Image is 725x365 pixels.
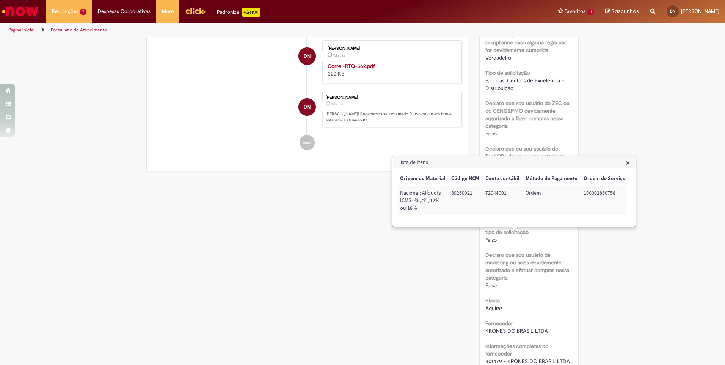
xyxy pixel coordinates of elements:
img: ServiceNow [1,4,40,19]
td: Método de Pagamento: Ordem [523,186,581,215]
time: 23/09/2025 15:41:48 [331,102,343,107]
a: Formulário de Atendimento [51,27,107,33]
button: Close [626,159,630,167]
span: Falso [485,130,497,137]
img: click_logo_yellow_360x200.png [185,5,206,17]
div: 320 KB [328,62,454,77]
span: Requisições [52,8,78,15]
span: Rascunhos [612,8,639,15]
span: 7d atrás [331,102,343,107]
span: KRONES DO BRASIL LTDA [485,327,548,334]
th: Código NCM [448,172,482,186]
span: 7 [80,9,86,15]
h3: Lista de Itens [393,156,635,168]
th: Origem do Material [397,172,448,186]
td: Ordem de Serviço: 100002850758 [581,186,629,215]
b: Tipo de solicitação [485,69,530,76]
span: 11 [587,9,594,15]
div: Lista de Itens [392,156,636,227]
span: DN [670,9,675,14]
td: Código NCM: 39269021 [448,186,482,215]
div: [PERSON_NAME] [328,46,454,51]
b: Fornecedor [485,320,513,327]
span: Aquiraz [485,305,502,312]
b: Declaro que sou usuário de marketing ou sales devidamente autorizado a efetuar compras nessa cate... [485,252,569,281]
th: Método de Pagamento [523,172,581,186]
b: Declaro que sou usuário de Jurídico/Legal devidamente autorizado para efeturar compras relecianas... [485,198,563,236]
b: Declaro que eu sou usuário de TechOPs devidamente autorizado para efetuar compras de equipamentos... [485,145,565,182]
b: Declaro que li e aceito as regras listadas na descrição da oferta e que poderei responder a audit... [485,16,572,53]
span: × [626,157,630,168]
p: +GenAi [242,8,260,17]
a: Página inicial [8,27,35,33]
span: DN [304,47,311,65]
div: [PERSON_NAME] [326,95,458,100]
span: Fábricas, Centros de Excelência e Distribuição [485,77,566,91]
td: Conta contábil: 72044001 [482,186,523,215]
span: Falso [485,236,497,243]
span: Favoritos [565,8,585,15]
span: 7d atrás [333,53,345,58]
span: Falso [485,282,497,289]
p: [PERSON_NAME]! Recebemos seu chamado R13559906 e em breve estaremos atuando. [326,111,458,123]
a: Corre -RTO-562.pdf [328,63,375,69]
li: Diego Chrystian Rodrigues Do Nascimento [152,91,462,127]
td: Origem do Material: Nacional: Alíquota ICMS 0%,7%, 12% ou 18% [397,186,448,215]
div: Padroniza [217,8,260,17]
th: Ordem de Serviço [581,172,629,186]
span: Verdadeiro [485,54,511,61]
time: 23/09/2025 15:41:37 [333,53,345,58]
span: DN [304,98,311,116]
a: Rascunhos [605,8,639,15]
ul: Trilhas de página [6,23,478,37]
div: Diego Chrystian Rodrigues Do Nascimento [298,98,316,116]
div: Diego Chrystian Rodrigues Do Nascimento [298,47,316,65]
th: Conta contábil [482,172,523,186]
span: More [162,8,174,15]
span: Despesas Corporativas [98,8,151,15]
b: Planta [485,297,500,304]
b: Declaro que sou usuário do ZEC ou do CENG&PMO devidamente autorizado a fazer compras nessa catego... [485,100,570,129]
span: [PERSON_NAME] [681,8,719,14]
b: Informações completas do fornecedor [485,343,548,357]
